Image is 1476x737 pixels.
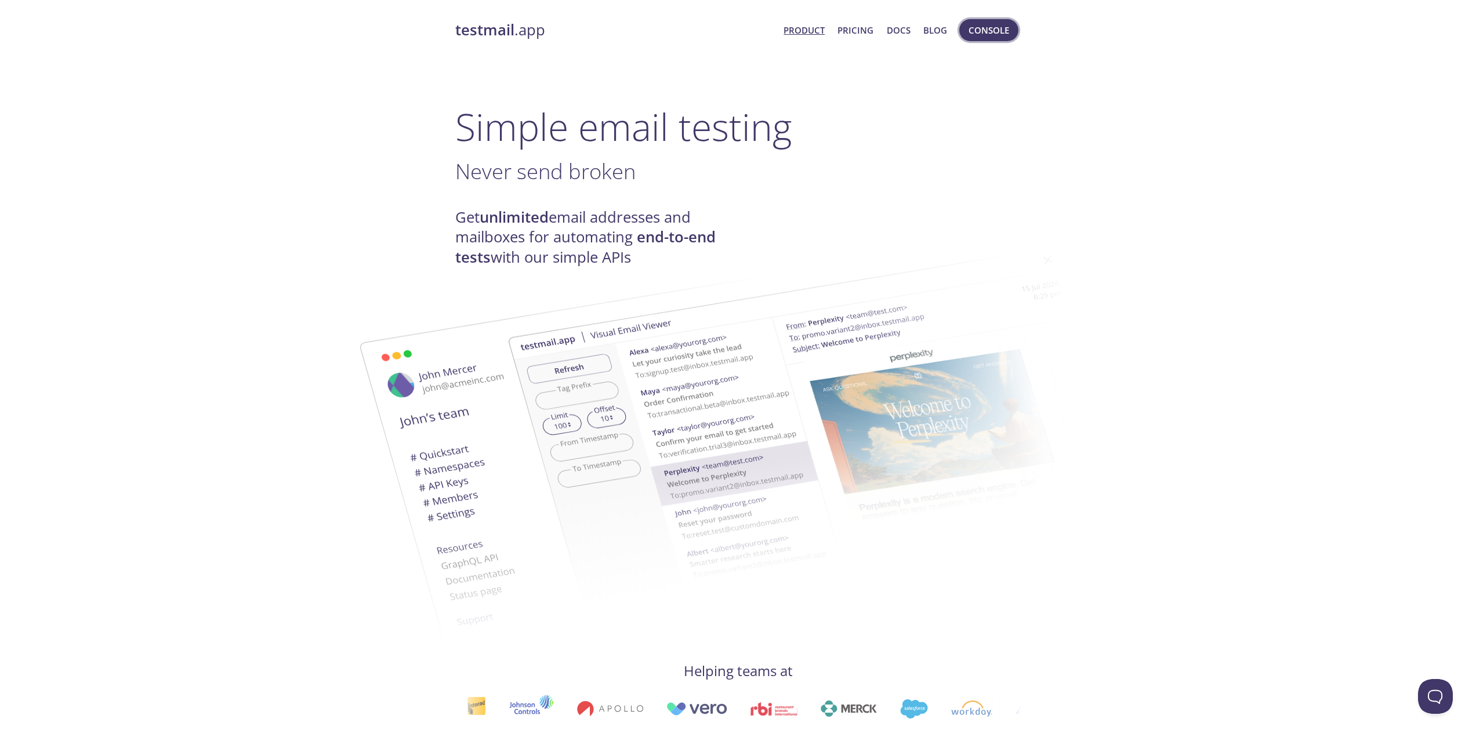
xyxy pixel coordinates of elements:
[837,23,873,38] a: Pricing
[455,208,738,267] h4: Get email addresses and mailboxes for automating with our simple APIs
[748,702,795,716] img: rbi
[480,207,549,227] strong: unlimited
[455,20,514,40] strong: testmail
[887,23,911,38] a: Docs
[784,23,825,38] a: Product
[897,699,925,718] img: salesforce
[574,700,640,717] img: apollo
[818,700,874,717] img: merck
[949,700,990,717] img: workday
[455,157,636,186] span: Never send broken
[316,268,942,661] img: testmail-email-viewer
[663,702,725,716] img: vero
[923,23,947,38] a: Blog
[455,662,1021,680] h4: Helping teams at
[959,19,1018,41] button: Console
[969,23,1009,38] span: Console
[507,231,1134,623] img: testmail-email-viewer
[455,20,775,40] a: testmail.app
[455,227,716,267] strong: end-to-end tests
[1418,679,1453,714] iframe: Help Scout Beacon - Open
[455,104,1021,149] h1: Simple email testing
[506,695,551,723] img: johnsoncontrols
